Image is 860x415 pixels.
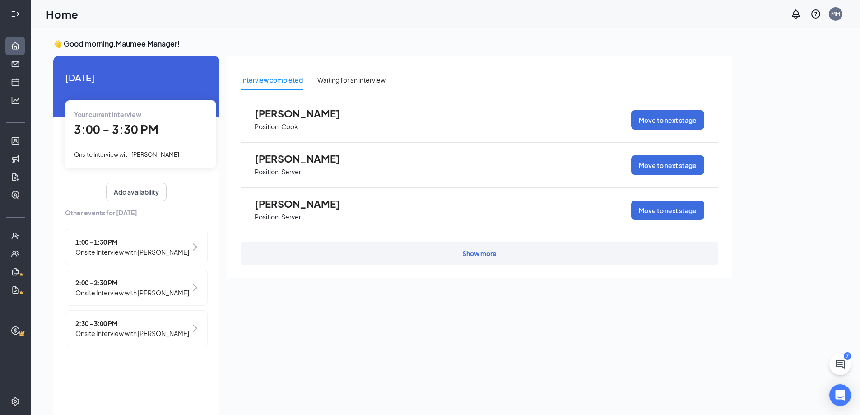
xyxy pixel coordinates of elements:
span: Your current interview [74,110,141,118]
span: [DATE] [65,70,208,84]
svg: Expand [11,9,20,19]
div: Interview completed [241,75,303,85]
div: Open Intercom Messenger [829,384,851,406]
span: 3:00 - 3:30 PM [74,122,158,137]
span: [PERSON_NAME] [255,107,354,119]
button: Move to next stage [631,155,704,175]
button: Move to next stage [631,110,704,130]
p: Server [281,213,301,221]
span: 2:00 - 2:30 PM [75,278,189,288]
p: Position: [255,213,280,221]
p: Cook [281,122,298,131]
button: ChatActive [829,354,851,375]
svg: Analysis [11,96,20,105]
svg: UserCheck [11,231,20,240]
svg: Notifications [790,9,801,19]
span: Onsite Interview with [PERSON_NAME] [75,328,189,338]
button: Add availability [106,183,167,201]
p: Position: [255,168,280,176]
span: [PERSON_NAME] [255,153,354,164]
span: Onsite Interview with [PERSON_NAME] [74,151,179,158]
div: Waiting for an interview [317,75,386,85]
span: Other events for [DATE] [65,208,208,218]
span: 1:00 - 1:30 PM [75,237,189,247]
span: [PERSON_NAME] [255,198,354,210]
svg: Settings [11,397,20,406]
p: Server [281,168,301,176]
svg: ChatActive [835,359,846,370]
button: Move to next stage [631,201,704,220]
svg: QuestionInfo [810,9,821,19]
span: Onsite Interview with [PERSON_NAME] [75,247,189,257]
h1: Home [46,6,78,22]
p: Position: [255,122,280,131]
span: 2:30 - 3:00 PM [75,318,189,328]
div: Show more [462,249,497,258]
h3: 👋 Good morning, Maumee Manager ! [53,39,732,49]
div: MM [831,10,840,18]
div: 7 [844,352,851,360]
span: Onsite Interview with [PERSON_NAME] [75,288,189,298]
